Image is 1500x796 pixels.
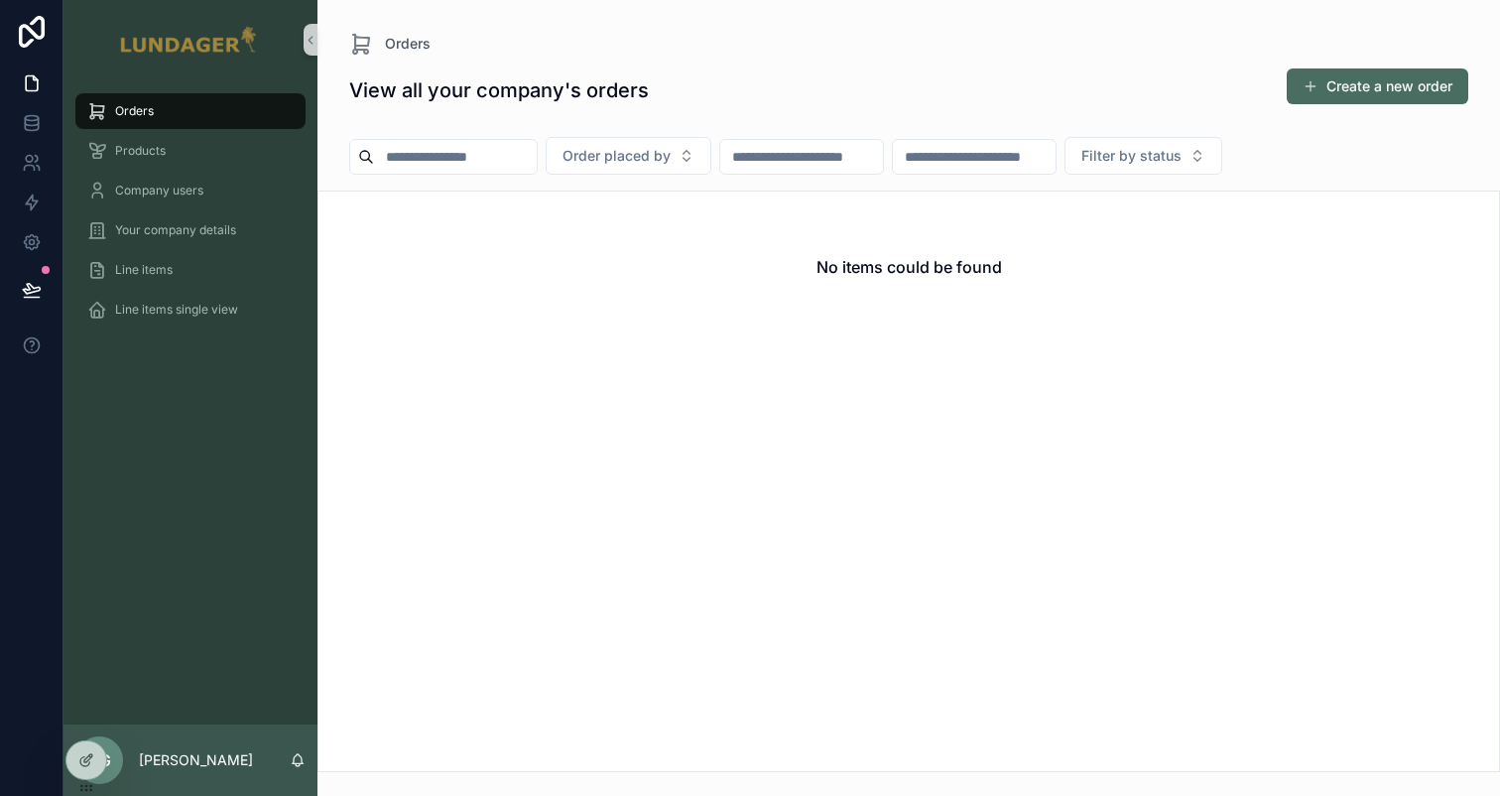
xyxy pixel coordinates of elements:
[115,103,154,119] span: Orders
[816,255,1002,279] h2: No items could be found
[63,79,317,353] div: scrollable content
[1064,137,1222,175] button: Select Button
[349,76,649,104] h1: View all your company's orders
[139,750,253,770] p: [PERSON_NAME]
[1081,146,1182,166] span: Filter by status
[115,302,238,318] span: Line items single view
[1287,68,1468,104] button: Create a new order
[115,262,173,278] span: Line items
[75,252,306,288] a: Line items
[119,24,261,56] img: App logo
[75,133,306,169] a: Products
[562,146,671,166] span: Order placed by
[115,183,203,199] span: Company users
[75,212,306,248] a: Your company details
[546,137,711,175] button: Select Button
[75,173,306,208] a: Company users
[75,292,306,328] a: Line items single view
[75,93,306,129] a: Orders
[349,32,431,56] a: Orders
[115,222,236,238] span: Your company details
[115,143,166,159] span: Products
[385,34,431,54] span: Orders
